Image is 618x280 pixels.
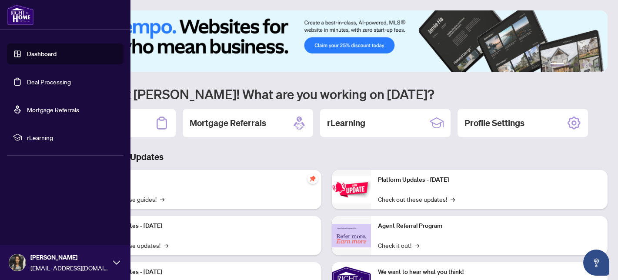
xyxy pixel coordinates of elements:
img: logo [7,4,34,25]
button: 6 [595,63,599,67]
span: [PERSON_NAME] [30,253,109,262]
button: Open asap [583,250,609,276]
span: [EMAIL_ADDRESS][DOMAIN_NAME] [30,263,109,273]
button: 3 [575,63,578,67]
a: Check it out!→ [378,240,419,250]
img: Profile Icon [9,254,26,271]
span: → [160,194,164,204]
button: 4 [581,63,585,67]
span: pushpin [307,173,318,184]
p: Self-Help [91,175,314,185]
img: Agent Referral Program [332,224,371,248]
a: Dashboard [27,50,57,58]
img: Slide 0 [45,10,608,72]
p: We want to hear what you think! [378,267,601,277]
h3: Brokerage & Industry Updates [45,151,608,163]
span: → [415,240,419,250]
a: Mortgage Referrals [27,106,79,113]
h2: Mortgage Referrals [190,117,266,129]
button: 2 [568,63,571,67]
a: Check out these updates!→ [378,194,455,204]
h1: Welcome back [PERSON_NAME]! What are you working on [DATE]? [45,86,608,102]
p: Agent Referral Program [378,221,601,231]
button: 5 [588,63,592,67]
button: 1 [550,63,564,67]
span: rLearning [27,133,117,142]
span: → [164,240,168,250]
p: Platform Updates - [DATE] [91,267,314,277]
h2: rLearning [327,117,365,129]
img: Platform Updates - June 23, 2025 [332,176,371,203]
p: Platform Updates - [DATE] [378,175,601,185]
span: → [451,194,455,204]
p: Platform Updates - [DATE] [91,221,314,231]
a: Deal Processing [27,78,71,86]
h2: Profile Settings [464,117,524,129]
